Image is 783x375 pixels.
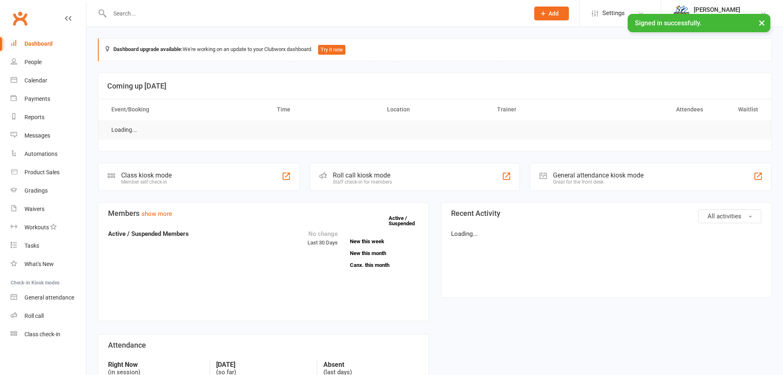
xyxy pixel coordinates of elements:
button: Try it now [318,45,345,55]
h3: Members [108,209,418,217]
div: Last 30 Days [307,229,338,247]
div: What's New [24,261,54,267]
div: No change [307,229,338,239]
a: Clubworx [10,8,30,29]
th: Waitlist [710,99,765,120]
div: General attendance [24,294,74,301]
a: New this week [350,239,418,244]
div: Class check-in [24,331,60,337]
a: General attendance kiosk mode [11,288,86,307]
a: Roll call [11,307,86,325]
a: Messages [11,126,86,145]
p: Loading... [451,229,761,239]
span: Settings [602,4,625,22]
span: Signed in successfully. [635,19,701,27]
a: Class kiosk mode [11,325,86,344]
div: We're working on an update to your Clubworx dashboard. [98,38,772,61]
strong: [DATE] [216,361,311,368]
h3: Recent Activity [451,209,761,217]
div: Great for the front desk [553,179,644,185]
a: show more [142,210,172,217]
button: All activities [698,209,761,223]
h3: Coming up [DATE] [107,82,762,90]
div: Payments [24,95,50,102]
div: Roll call kiosk mode [333,171,392,179]
a: Product Sales [11,163,86,182]
span: All activities [708,213,741,220]
div: Tasks [24,242,39,249]
a: Calendar [11,71,86,90]
strong: Right Now [108,361,203,368]
a: What's New [11,255,86,273]
a: Tasks [11,237,86,255]
a: Waivers [11,200,86,218]
div: Dashboard [24,40,53,47]
a: Reports [11,108,86,126]
div: Roll call [24,313,44,319]
a: Gradings [11,182,86,200]
button: Add [534,7,569,20]
div: People [24,59,42,65]
th: Location [380,99,490,120]
a: Dashboard [11,35,86,53]
th: Trainer [490,99,600,120]
a: Active / Suspended [389,209,425,232]
input: Search... [107,8,524,19]
th: Event/Booking [104,99,270,120]
div: Class kiosk mode [121,171,172,179]
a: People [11,53,86,71]
h3: Attendance [108,341,418,349]
div: Member self check-in [121,179,172,185]
div: [PERSON_NAME] [694,6,744,13]
a: Workouts [11,218,86,237]
div: Messages [24,132,50,139]
div: Reports [24,114,44,120]
div: Workouts [24,224,49,231]
div: Product Sales [24,169,60,175]
strong: Absent [323,361,418,368]
img: thumb_image1625461565.png [673,5,690,22]
div: General attendance kiosk mode [553,171,644,179]
div: Automations [24,151,58,157]
span: Add [549,10,559,17]
th: Time [270,99,380,120]
strong: Active / Suspended Members [108,230,189,237]
a: New this month [350,251,418,256]
a: Canx. this month [350,262,418,268]
div: Horizon Taekwondo [694,13,744,21]
div: Gradings [24,187,48,194]
a: Automations [11,145,86,163]
button: × [754,14,769,31]
div: Waivers [24,206,44,212]
a: Payments [11,90,86,108]
strong: Dashboard upgrade available: [113,46,183,52]
td: Loading... [104,120,144,140]
th: Attendees [600,99,710,120]
div: Staff check-in for members [333,179,392,185]
div: Calendar [24,77,47,84]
